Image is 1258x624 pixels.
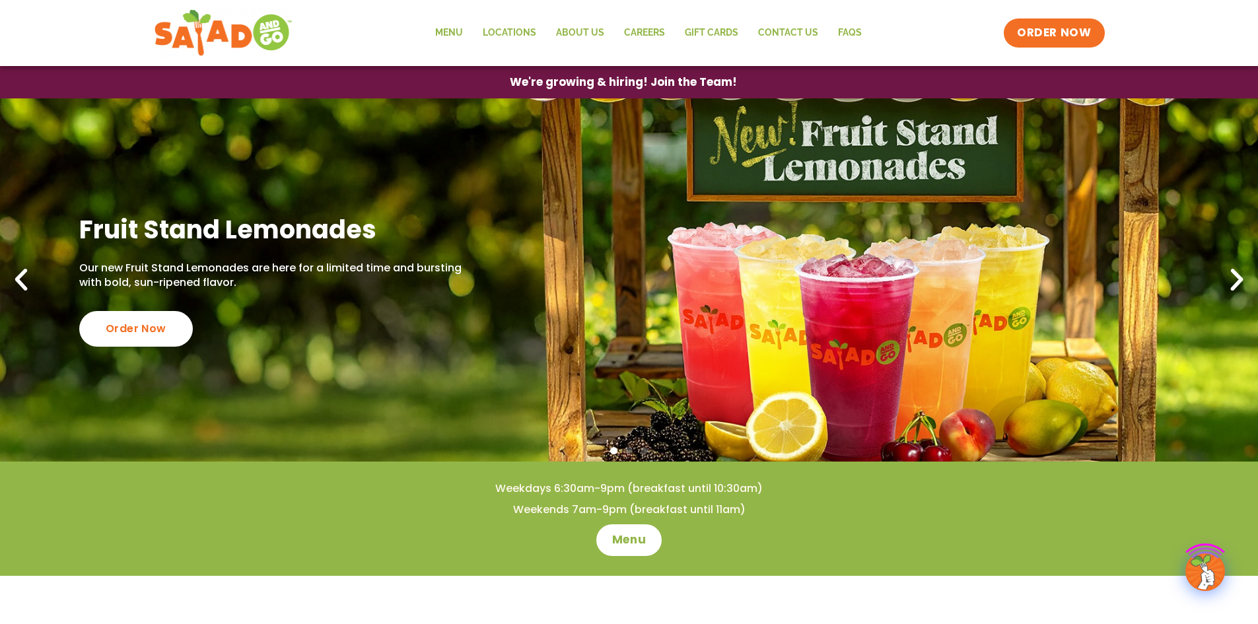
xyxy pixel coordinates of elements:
[614,18,675,48] a: Careers
[641,447,648,454] span: Go to slide 3
[425,18,473,48] a: Menu
[625,447,633,454] span: Go to slide 2
[612,532,646,548] span: Menu
[425,18,872,48] nav: Menu
[473,18,546,48] a: Locations
[7,265,36,295] div: Previous slide
[26,481,1232,496] h4: Weekdays 6:30am-9pm (breakfast until 10:30am)
[610,447,617,454] span: Go to slide 1
[79,311,193,347] div: Order Now
[828,18,872,48] a: FAQs
[546,18,614,48] a: About Us
[79,213,468,246] h2: Fruit Stand Lemonades
[154,7,293,59] img: new-SAG-logo-768×292
[79,261,468,291] p: Our new Fruit Stand Lemonades are here for a limited time and bursting with bold, sun-ripened fla...
[1222,265,1251,295] div: Next slide
[675,18,748,48] a: GIFT CARDS
[748,18,828,48] a: Contact Us
[26,503,1232,517] h4: Weekends 7am-9pm (breakfast until 11am)
[596,524,662,556] a: Menu
[1017,25,1091,41] span: ORDER NOW
[1004,18,1104,48] a: ORDER NOW
[490,67,757,98] a: We're growing & hiring! Join the Team!
[510,77,737,88] span: We're growing & hiring! Join the Team!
